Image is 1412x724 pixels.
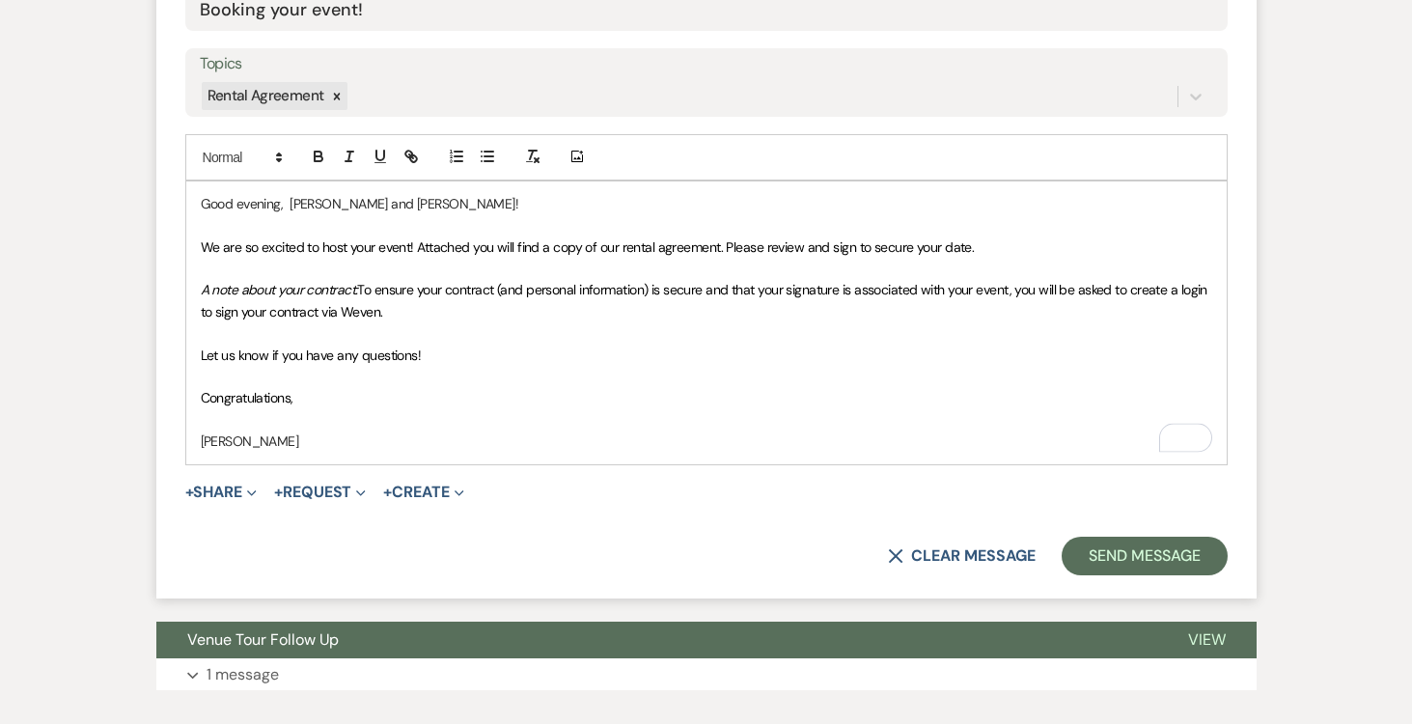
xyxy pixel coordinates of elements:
[201,389,293,406] span: Congratulations,
[888,548,1035,564] button: Clear message
[201,238,975,256] span: We are so excited to host your event! Attached you will find a copy of our rental agreement. Plea...
[202,82,327,110] div: Rental Agreement
[201,281,1211,320] span: To ensure your contract (and personal information) is secure and that your signature is associate...
[185,485,194,500] span: +
[201,193,1212,214] p: Good evening, [PERSON_NAME] and [PERSON_NAME]!
[156,658,1257,691] button: 1 message
[186,181,1227,464] div: To enrich screen reader interactions, please activate Accessibility in Grammarly extension settings
[1157,622,1257,658] button: View
[207,662,279,687] p: 1 message
[274,485,283,500] span: +
[383,485,463,500] button: Create
[274,485,366,500] button: Request
[200,50,1213,78] label: Topics
[383,485,392,500] span: +
[1062,537,1227,575] button: Send Message
[201,431,1212,452] p: [PERSON_NAME]
[185,485,258,500] button: Share
[156,622,1157,658] button: Venue Tour Follow Up
[187,629,339,650] span: Venue Tour Follow Up
[201,347,422,364] span: Let us know if you have any questions!
[201,281,358,298] em: A note about your contract:
[1188,629,1226,650] span: View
